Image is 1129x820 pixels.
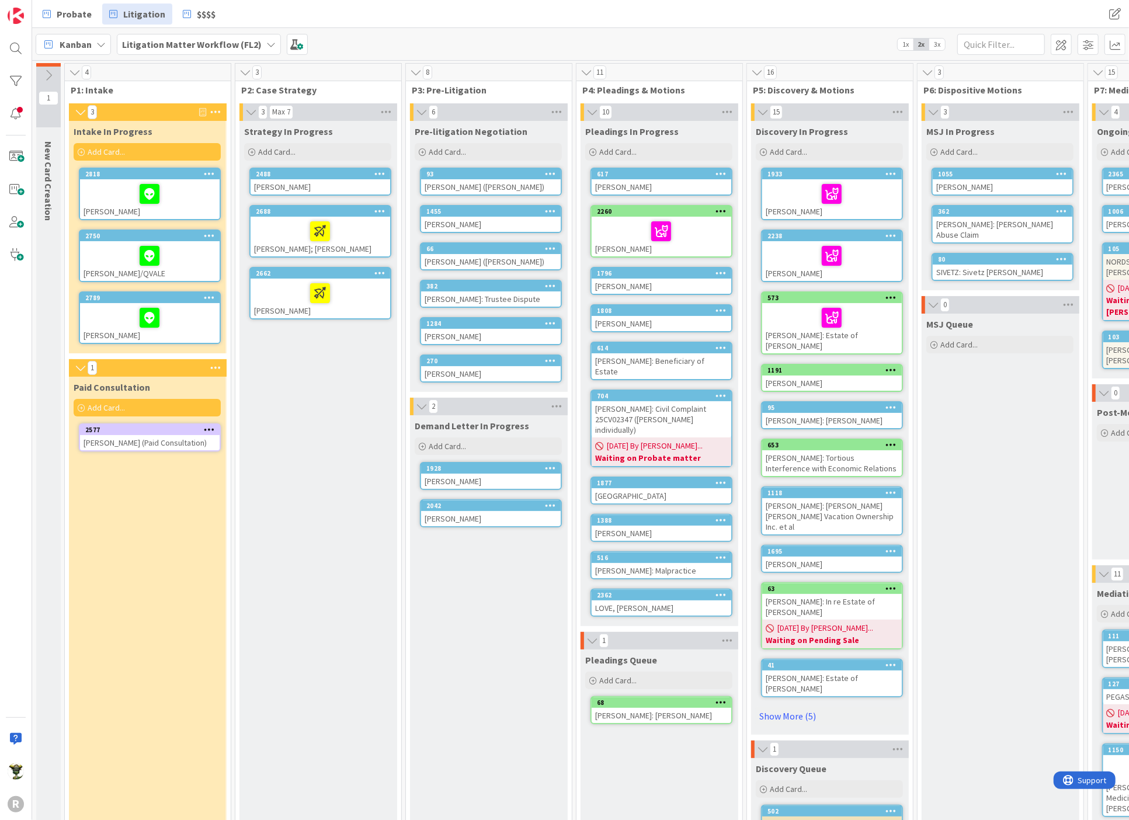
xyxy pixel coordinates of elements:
[421,318,561,344] div: 1284[PERSON_NAME]
[1105,65,1118,79] span: 15
[80,293,220,343] div: 2789[PERSON_NAME]
[767,807,902,815] div: 502
[777,622,873,634] span: [DATE] By [PERSON_NAME]...
[74,381,150,393] span: Paid Consultation
[585,654,657,666] span: Pleadings Queue
[923,84,1069,96] span: P6: Dispositive Motions
[592,488,731,503] div: [GEOGRAPHIC_DATA]
[761,291,903,355] a: 573[PERSON_NAME]: Estate of [PERSON_NAME]
[767,661,902,669] div: 41
[932,205,1074,244] a: 362[PERSON_NAME]: [PERSON_NAME] Abuse Claim
[767,366,902,374] div: 1191
[592,169,731,179] div: 617
[415,420,529,432] span: Demand Letter In Progress
[85,232,220,240] div: 2750
[420,242,562,270] a: 66[PERSON_NAME] ([PERSON_NAME])
[590,696,732,724] a: 68[PERSON_NAME]: [PERSON_NAME]
[251,169,390,194] div: 2488[PERSON_NAME]
[429,399,438,414] span: 2
[102,4,172,25] a: Litigation
[590,514,732,542] a: 1388[PERSON_NAME]
[258,147,296,157] span: Add Card...
[597,591,731,599] div: 2362
[251,206,390,217] div: 2688
[251,169,390,179] div: 2488
[592,343,731,379] div: 614[PERSON_NAME]: Beneficiary of Estate
[593,65,606,79] span: 11
[421,318,561,329] div: 1284
[762,583,902,594] div: 63
[597,554,731,562] div: 516
[1111,105,1120,119] span: 4
[592,206,731,217] div: 2260
[933,254,1072,265] div: 80
[592,697,731,723] div: 68[PERSON_NAME]: [PERSON_NAME]
[592,217,731,256] div: [PERSON_NAME]
[85,170,220,178] div: 2818
[764,65,777,79] span: 16
[938,255,1072,263] div: 80
[420,317,562,345] a: 1284[PERSON_NAME]
[421,356,561,381] div: 270[PERSON_NAME]
[767,585,902,593] div: 63
[256,170,390,178] div: 2488
[762,293,902,303] div: 573
[426,207,561,216] div: 1455
[761,545,903,573] a: 1695[PERSON_NAME]
[590,551,732,579] a: 516[PERSON_NAME]: Malpractice
[8,796,24,812] div: R
[770,742,779,756] span: 1
[252,65,262,79] span: 3
[762,179,902,219] div: [PERSON_NAME]
[607,440,703,452] span: [DATE] By [PERSON_NAME]...
[421,463,561,474] div: 1928
[597,207,731,216] div: 2260
[761,401,903,429] a: 95[PERSON_NAME]: [PERSON_NAME]
[756,707,903,725] a: Show More (5)
[426,502,561,510] div: 2042
[761,487,903,536] a: 1118[PERSON_NAME]: [PERSON_NAME] [PERSON_NAME] Vacation Ownership Inc. et al
[756,126,848,137] span: Discovery In Progress
[938,170,1072,178] div: 1055
[592,305,731,331] div: 1808[PERSON_NAME]
[597,516,731,524] div: 1388
[597,479,731,487] div: 1877
[762,557,902,572] div: [PERSON_NAME]
[421,329,561,344] div: [PERSON_NAME]
[426,245,561,253] div: 66
[592,206,731,256] div: 2260[PERSON_NAME]
[79,291,221,344] a: 2789[PERSON_NAME]
[25,2,53,16] span: Support
[762,594,902,620] div: [PERSON_NAME]: In re Estate of [PERSON_NAME]
[592,515,731,541] div: 1388[PERSON_NAME]
[592,590,731,600] div: 2362
[590,589,732,617] a: 2362LOVE, [PERSON_NAME]
[762,488,902,534] div: 1118[PERSON_NAME]: [PERSON_NAME] [PERSON_NAME] Vacation Ownership Inc. et al
[592,553,731,578] div: 516[PERSON_NAME]: Malpractice
[898,39,913,50] span: 1x
[595,452,728,464] b: Waiting on Probate matter
[420,205,562,233] a: 1455[PERSON_NAME]
[249,267,391,319] a: 2662[PERSON_NAME]
[421,366,561,381] div: [PERSON_NAME]
[913,39,929,50] span: 2x
[767,404,902,412] div: 95
[60,37,92,51] span: Kanban
[421,217,561,232] div: [PERSON_NAME]
[762,583,902,620] div: 63[PERSON_NAME]: In re Estate of [PERSON_NAME]
[122,39,262,50] b: Litigation Matter Workflow (FL2)
[932,253,1074,281] a: 80SIVETZ: Sivetz [PERSON_NAME]
[762,660,902,670] div: 41
[420,462,562,490] a: 1928[PERSON_NAME]
[249,205,391,258] a: 2688[PERSON_NAME]; [PERSON_NAME]
[940,339,978,350] span: Add Card...
[421,179,561,194] div: [PERSON_NAME] ([PERSON_NAME])
[592,478,731,503] div: 1877[GEOGRAPHIC_DATA]
[762,303,902,353] div: [PERSON_NAME]: Estate of [PERSON_NAME]
[761,659,903,697] a: 41[PERSON_NAME]: Estate of [PERSON_NAME]
[420,355,562,383] a: 270[PERSON_NAME]
[940,298,950,312] span: 0
[592,708,731,723] div: [PERSON_NAME]: [PERSON_NAME]
[1111,567,1124,581] span: 11
[426,357,561,365] div: 270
